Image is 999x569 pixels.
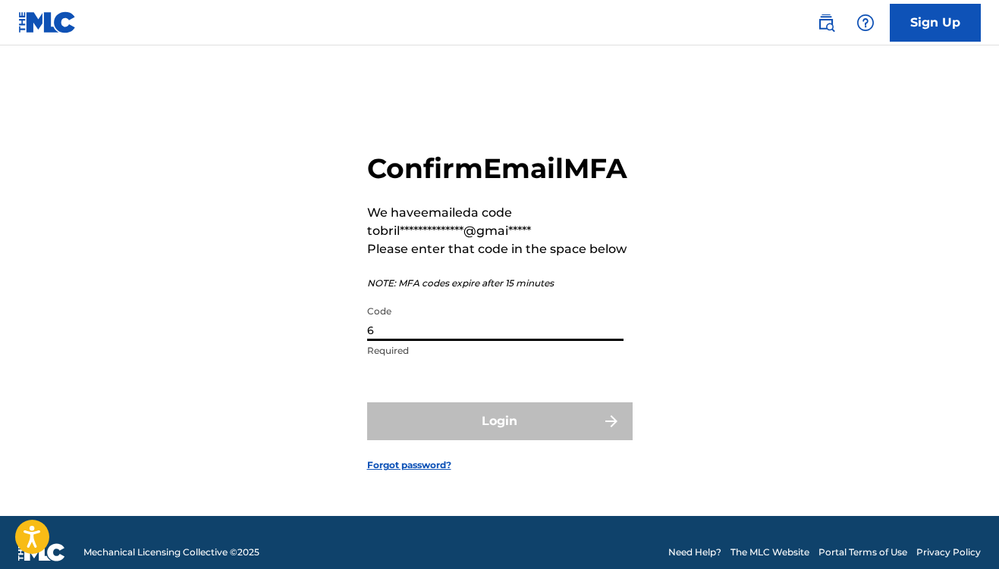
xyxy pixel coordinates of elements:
a: Privacy Policy [916,546,981,559]
img: search [817,14,835,32]
p: Required [367,344,624,358]
h2: Confirm Email MFA [367,152,633,186]
img: help [856,14,875,32]
span: Mechanical Licensing Collective © 2025 [83,546,259,559]
a: Need Help? [668,546,721,559]
a: Public Search [811,8,841,38]
div: Help [850,8,881,38]
a: Forgot password? [367,458,451,472]
p: NOTE: MFA codes expire after 15 minutes [367,277,633,290]
p: Please enter that code in the space below [367,240,633,258]
a: Sign Up [890,4,981,42]
img: logo [18,543,65,561]
img: MLC Logo [18,11,77,33]
a: Portal Terms of Use [818,546,907,559]
a: The MLC Website [730,546,809,559]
